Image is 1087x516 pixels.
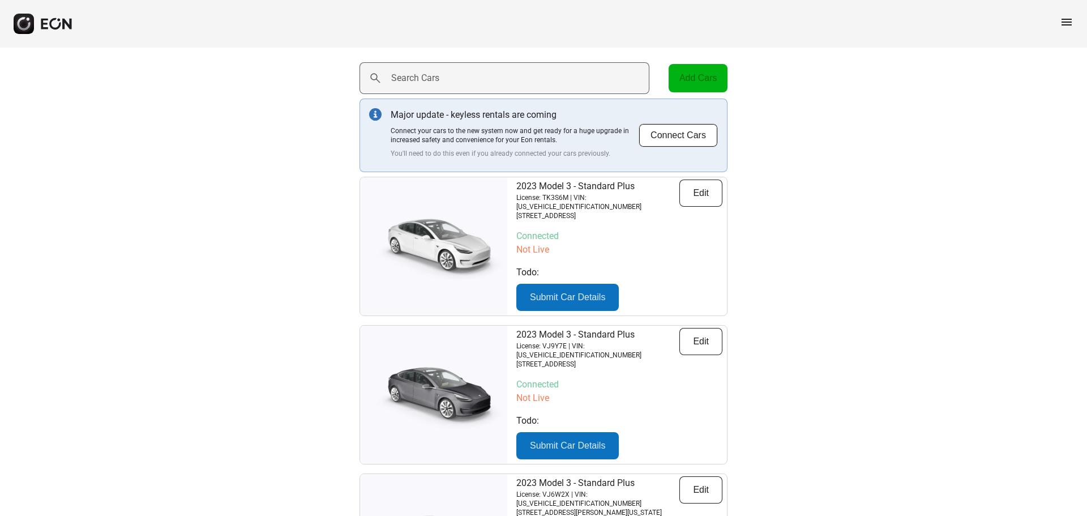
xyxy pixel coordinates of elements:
p: Major update - keyless rentals are coming [391,108,639,122]
span: menu [1060,15,1073,29]
p: Todo: [516,414,722,428]
p: 2023 Model 3 - Standard Plus [516,180,679,193]
p: 2023 Model 3 - Standard Plus [516,328,679,342]
p: Connected [516,229,722,243]
p: License: VJ6W2X | VIN: [US_VEHICLE_IDENTIFICATION_NUMBER] [516,490,679,508]
p: Todo: [516,266,722,279]
p: [STREET_ADDRESS] [516,211,679,220]
button: Connect Cars [639,123,718,147]
button: Edit [679,476,722,504]
button: Submit Car Details [516,432,619,459]
img: car [360,210,507,283]
button: Submit Car Details [516,284,619,311]
p: Not Live [516,243,722,257]
p: License: VJ9Y7E | VIN: [US_VEHICLE_IDENTIFICATION_NUMBER] [516,342,679,360]
p: Connected [516,378,722,391]
label: Search Cars [391,71,439,85]
button: Edit [679,180,722,207]
p: You'll need to do this even if you already connected your cars previously. [391,149,639,158]
p: 2023 Model 3 - Standard Plus [516,476,679,490]
button: Edit [679,328,722,355]
p: [STREET_ADDRESS] [516,360,679,369]
p: Connect your cars to the new system now and get ready for a huge upgrade in increased safety and ... [391,126,639,144]
img: car [360,358,507,432]
img: info [369,108,382,121]
p: License: TK3S6M | VIN: [US_VEHICLE_IDENTIFICATION_NUMBER] [516,193,679,211]
p: Not Live [516,391,722,405]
